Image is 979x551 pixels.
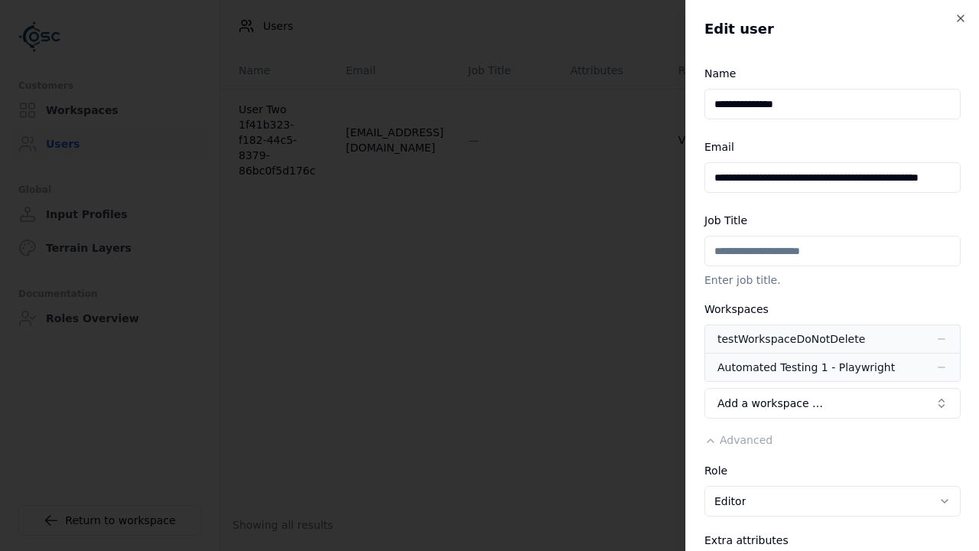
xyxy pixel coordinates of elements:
[717,360,895,375] div: Automated Testing 1 - Playwright
[704,67,736,80] label: Name
[704,303,769,315] label: Workspaces
[717,331,865,347] div: testWorkspaceDoNotDelete
[704,18,961,40] h2: Edit user
[704,535,961,546] div: Extra attributes
[704,272,961,288] p: Enter job title.
[704,214,747,227] label: Job Title
[717,396,823,411] span: Add a workspace …
[704,432,772,448] button: Advanced
[704,465,727,477] label: Role
[704,141,734,153] label: Email
[720,434,772,446] span: Advanced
